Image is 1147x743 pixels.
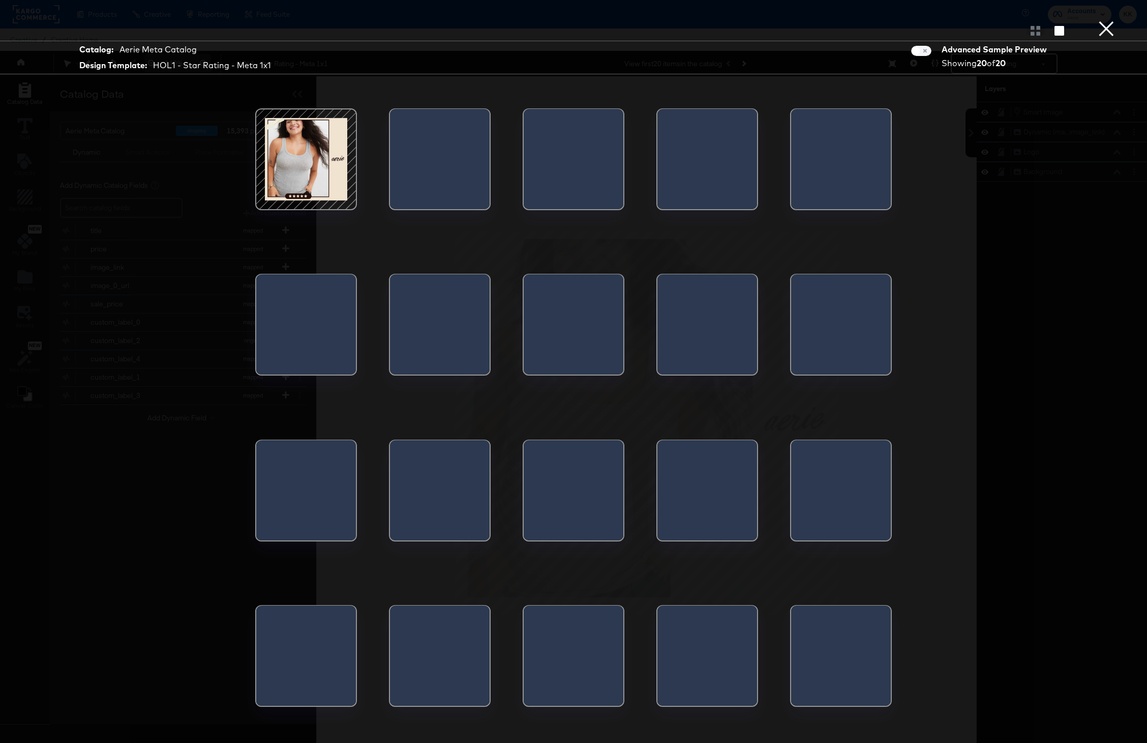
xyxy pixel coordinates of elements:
[995,58,1006,68] strong: 20
[79,60,147,71] strong: Design Template:
[153,60,271,71] div: HOL1 - Star Rating - Meta 1x1
[942,44,1050,55] div: Advanced Sample Preview
[977,58,987,68] strong: 20
[79,44,113,55] strong: Catalog:
[119,44,197,55] div: Aerie Meta Catalog
[942,58,1050,69] div: Showing of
